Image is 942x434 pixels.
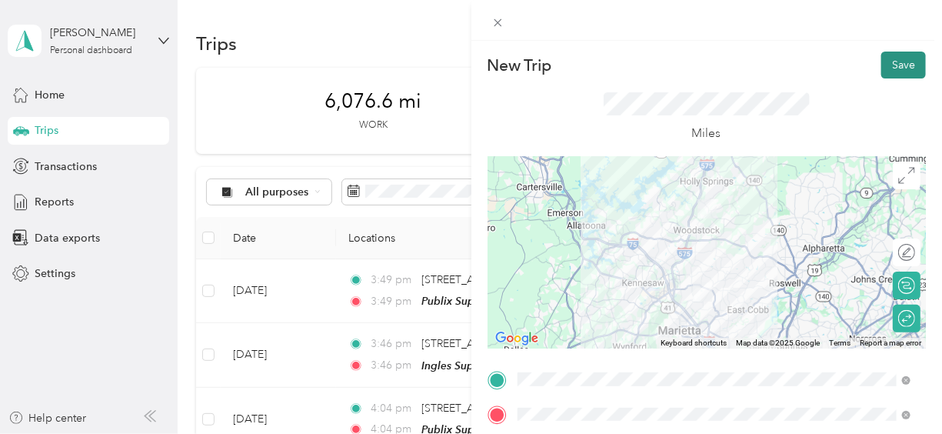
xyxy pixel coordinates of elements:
img: Google [491,329,542,349]
a: Open this area in Google Maps (opens a new window) [491,329,542,349]
a: Report a map error [860,339,921,347]
button: Save [881,52,926,78]
iframe: Everlance-gr Chat Button Frame [856,348,942,434]
span: Map data ©2025 Google [736,339,820,347]
a: Terms (opens in new tab) [829,339,850,347]
p: New Trip [488,55,552,76]
button: Keyboard shortcuts [661,338,727,349]
p: Miles [692,124,721,143]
